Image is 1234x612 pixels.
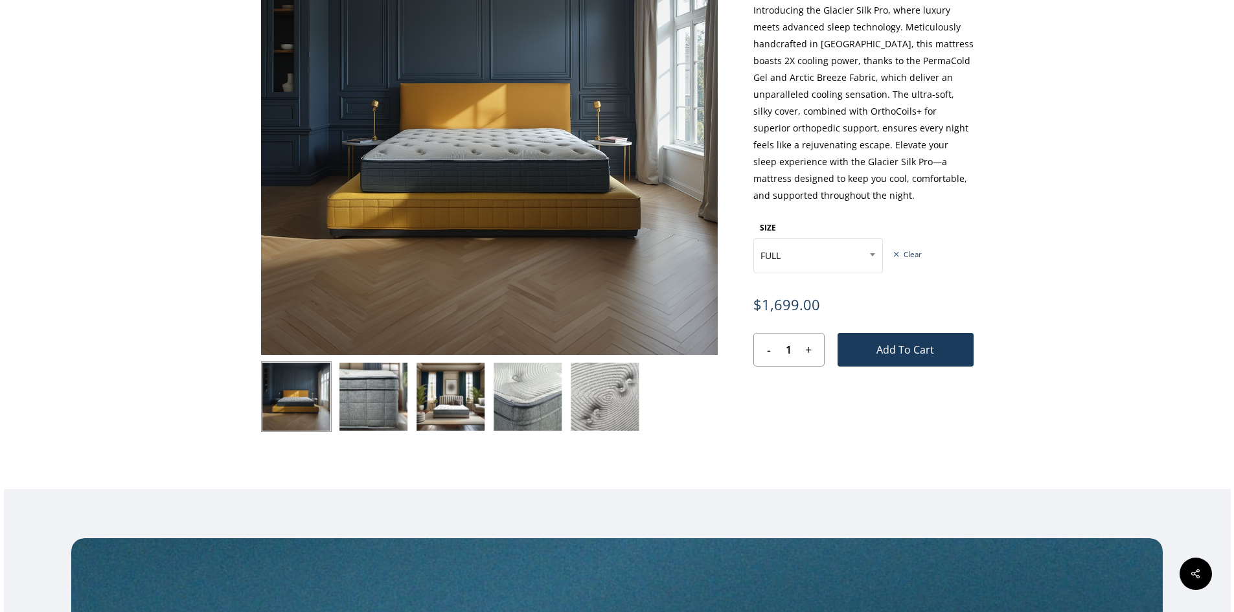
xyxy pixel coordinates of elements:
[753,238,883,273] span: FULL
[893,250,922,259] a: Clear options
[776,334,801,366] input: Product quantity
[801,334,824,366] input: +
[753,295,762,314] span: $
[753,2,974,218] p: Introducing the Glacier Silk Pro, where luxury meets advanced sleep technology. Meticulously hand...
[760,222,776,233] label: SIZE
[753,295,820,314] bdi: 1,699.00
[838,333,974,367] button: Add to cart
[754,334,777,366] input: -
[754,242,882,269] span: FULL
